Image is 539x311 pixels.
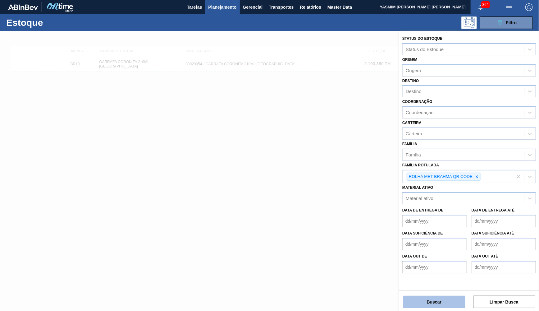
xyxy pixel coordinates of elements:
[6,19,98,26] h1: Estoque
[525,3,533,11] img: Logout
[402,58,418,62] label: Origem
[208,3,236,11] span: Planejamento
[402,185,433,190] label: Material ativo
[402,142,417,146] label: Família
[461,16,477,29] div: Pogramando: nenhum usuário selecionado
[187,3,202,11] span: Tarefas
[402,261,467,273] input: dd/mm/yyyy
[269,3,294,11] span: Transportes
[243,3,263,11] span: Gerencial
[406,152,421,157] div: Família
[402,100,432,104] label: Coordenação
[472,231,514,235] label: Data suficiência até
[402,79,419,83] label: Destino
[402,215,467,227] input: dd/mm/yyyy
[480,16,533,29] button: Filtro
[402,238,467,250] input: dd/mm/yyyy
[506,20,517,25] span: Filtro
[402,36,442,41] label: Status do Estoque
[402,254,427,258] label: Data out de
[472,254,498,258] label: Data out até
[481,1,490,8] span: 364
[327,3,352,11] span: Master Data
[406,89,422,94] div: Destino
[402,121,422,125] label: Carteira
[402,208,444,212] label: Data de Entrega de
[406,196,433,201] div: Material ativo
[472,215,536,227] input: dd/mm/yyyy
[406,110,434,115] div: Coordenação
[472,261,536,273] input: dd/mm/yyyy
[402,231,443,235] label: Data suficiência de
[406,47,444,52] div: Status do Estoque
[407,173,473,181] div: ROLHA MET BRAHMA QR CODE
[471,3,491,12] button: Notificações
[406,131,422,136] div: Carteira
[505,3,513,11] img: userActions
[406,68,421,73] div: Origem
[402,163,439,167] label: Família Rotulada
[472,208,515,212] label: Data de Entrega até
[300,3,321,11] span: Relatórios
[472,238,536,250] input: dd/mm/yyyy
[8,4,38,10] img: TNhmsLtSVTkK8tSr43FrP2fwEKptu5GPRR3wAAAABJRU5ErkJggg==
